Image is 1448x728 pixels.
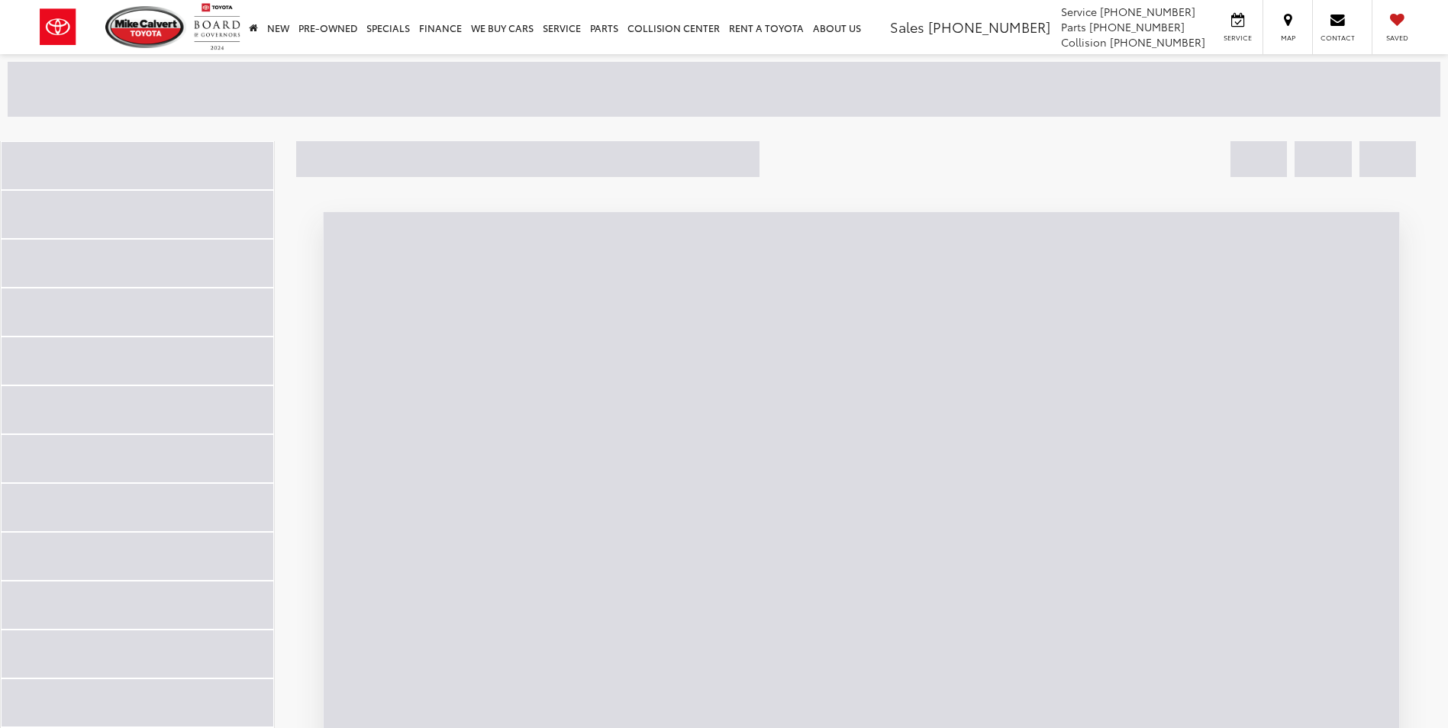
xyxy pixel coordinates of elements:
[105,6,186,48] img: Mike Calvert Toyota
[1089,19,1185,34] span: [PHONE_NUMBER]
[1271,33,1304,43] span: Map
[890,17,924,37] span: Sales
[1321,33,1355,43] span: Contact
[1221,33,1255,43] span: Service
[1061,19,1086,34] span: Parts
[1100,4,1195,19] span: [PHONE_NUMBER]
[1110,34,1205,50] span: [PHONE_NUMBER]
[928,17,1050,37] span: [PHONE_NUMBER]
[1061,4,1097,19] span: Service
[1061,34,1107,50] span: Collision
[1380,33,1414,43] span: Saved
